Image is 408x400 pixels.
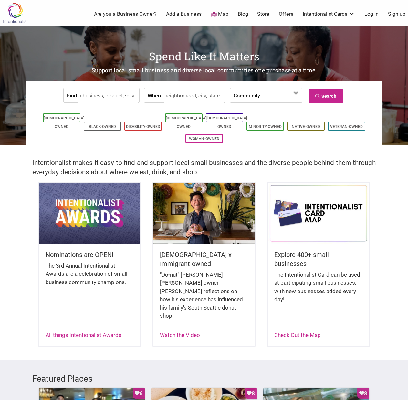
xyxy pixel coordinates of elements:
[211,11,228,18] a: Map
[153,183,255,244] img: King Donuts - Hong Chhuor
[249,124,282,129] a: Minority-Owned
[189,137,219,141] a: Woman-Owned
[160,250,248,268] h5: [DEMOGRAPHIC_DATA] x Immigrant-owned
[67,88,77,102] label: Find
[89,124,116,129] a: Black-Owned
[238,11,248,18] a: Blog
[166,116,208,129] a: [DEMOGRAPHIC_DATA]-Owned
[46,332,121,338] a: All things Intentionalist Awards
[46,250,134,259] h5: Nominations are OPEN!
[388,11,405,18] a: Sign up
[268,183,369,244] img: Intentionalist Card Map
[94,11,157,18] a: Are you a Business Owner?
[274,332,321,338] a: Check Out the Map
[206,116,248,129] a: [DEMOGRAPHIC_DATA]-Owned
[148,88,163,102] label: Where
[126,124,160,129] a: Disability-Owned
[279,11,293,18] a: Offers
[46,262,134,293] div: The 3rd Annual Intentionalist Awards are a celebration of small business community champions.
[160,332,200,338] a: Watch the Video
[160,271,248,327] div: "Do-nut" [PERSON_NAME] [PERSON_NAME] owner [PERSON_NAME] reflections on how his experience has in...
[164,88,224,103] input: neighborhood, city, state
[39,183,140,244] img: Intentionalist Awards
[274,271,362,310] div: The Intentionalist Card can be used at participating small businesses, with new businesses added ...
[330,124,363,129] a: Veteran-Owned
[44,116,86,129] a: [DEMOGRAPHIC_DATA]-Owned
[257,11,269,18] a: Store
[309,89,343,103] a: Search
[303,11,355,18] a: Intentionalist Cards
[32,158,376,177] h2: Intentionalist makes it easy to find and support local small businesses and the diverse people be...
[274,250,362,268] h5: Explore 400+ small businesses
[78,88,138,103] input: a business, product, service
[234,88,260,102] label: Community
[292,124,320,129] a: Native-Owned
[32,373,376,385] h3: Featured Places
[364,11,379,18] a: Log In
[166,11,202,18] a: Add a Business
